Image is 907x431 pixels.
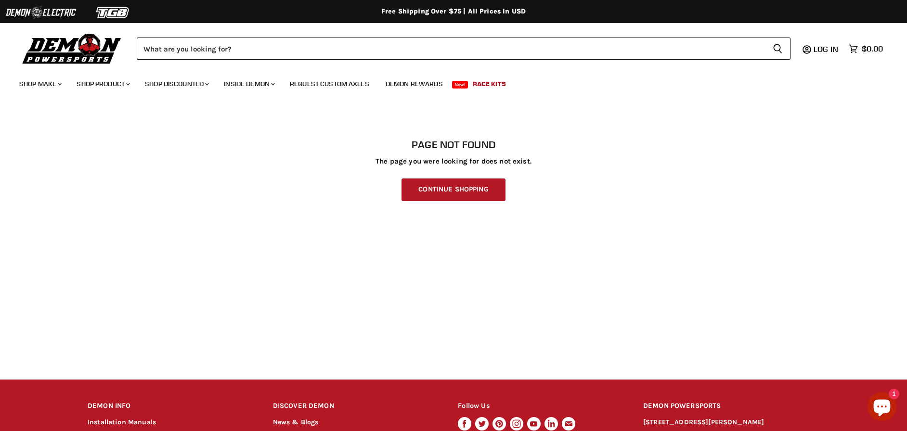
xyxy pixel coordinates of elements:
[138,74,215,94] a: Shop Discounted
[765,38,790,60] button: Search
[68,7,839,16] div: Free Shipping Over $75 | All Prices In USD
[5,3,77,22] img: Demon Electric Logo 2
[402,178,505,201] a: Continue Shopping
[865,392,899,423] inbox-online-store-chat: Shopify online store chat
[217,74,281,94] a: Inside Demon
[458,395,625,418] h2: Follow Us
[466,74,513,94] a: Race Kits
[137,38,790,60] form: Product
[452,81,468,89] span: New!
[69,74,136,94] a: Shop Product
[844,42,888,56] a: $0.00
[88,157,819,165] p: The page you were looking for does not exist.
[77,3,149,22] img: TGB Logo 2
[283,74,376,94] a: Request Custom Axles
[273,418,319,426] a: News & Blogs
[862,44,883,53] span: $0.00
[12,74,67,94] a: Shop Make
[643,395,819,418] h2: DEMON POWERSPORTS
[12,70,881,94] ul: Main menu
[273,395,440,418] h2: DISCOVER DEMON
[378,74,450,94] a: Demon Rewards
[814,44,838,54] span: Log in
[88,418,156,426] a: Installation Manuals
[88,395,255,418] h2: DEMON INFO
[19,31,125,65] img: Demon Powersports
[137,38,765,60] input: Search
[88,139,819,151] h1: Page not found
[643,417,819,428] p: [STREET_ADDRESS][PERSON_NAME]
[809,45,844,53] a: Log in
